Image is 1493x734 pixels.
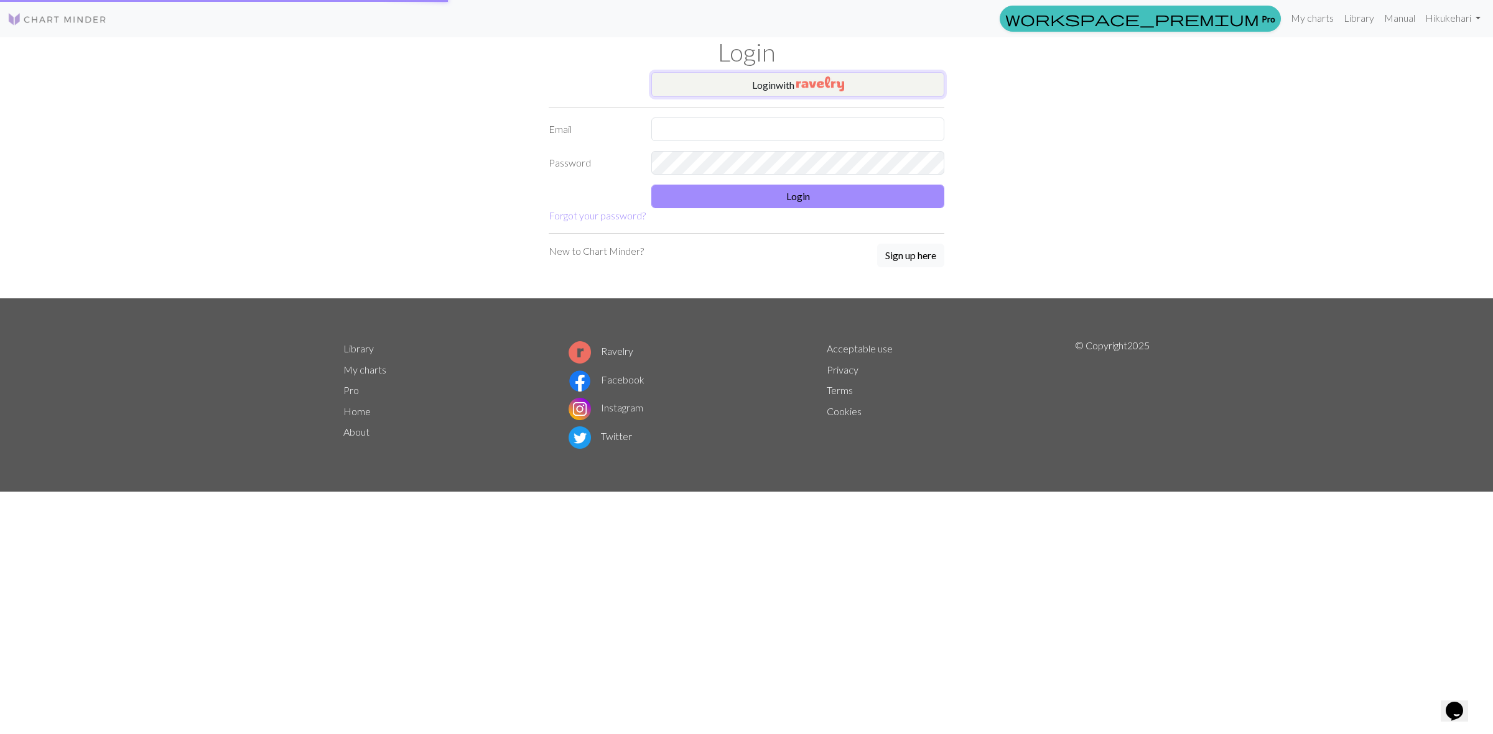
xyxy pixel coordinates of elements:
img: Ravelry [796,76,844,91]
img: Twitter logo [569,426,591,449]
a: My charts [343,364,386,375]
a: Library [1339,6,1379,30]
a: Pro [343,384,359,396]
a: Ravelry [569,345,633,357]
a: Sign up here [877,244,944,268]
a: Twitter [569,430,632,442]
a: Terms [827,384,853,396]
span: workspace_premium [1005,10,1259,27]
iframe: chat widget [1441,684,1481,722]
label: Password [541,151,644,175]
a: About [343,426,370,438]
img: Instagram logo [569,398,591,420]
button: Sign up here [877,244,944,267]
a: Forgot your password? [549,209,646,221]
a: Hikukehari [1420,6,1486,30]
a: Instagram [569,401,643,413]
a: My charts [1286,6,1339,30]
a: Cookies [827,405,862,417]
label: Email [541,117,644,141]
a: Acceptable use [827,342,893,354]
button: Login [651,185,944,208]
a: Facebook [569,374,644,385]
img: Logo [7,12,107,27]
img: Facebook logo [569,370,591,392]
img: Ravelry logo [569,341,591,364]
a: Library [343,342,374,354]
a: Home [343,405,371,417]
button: Loginwith [651,72,944,97]
h1: Login [336,37,1157,67]
p: New to Chart Minder? [549,244,644,259]
a: Privacy [827,364,858,375]
a: Manual [1379,6,1420,30]
a: Pro [1000,6,1281,32]
p: © Copyright 2025 [1075,338,1150,451]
